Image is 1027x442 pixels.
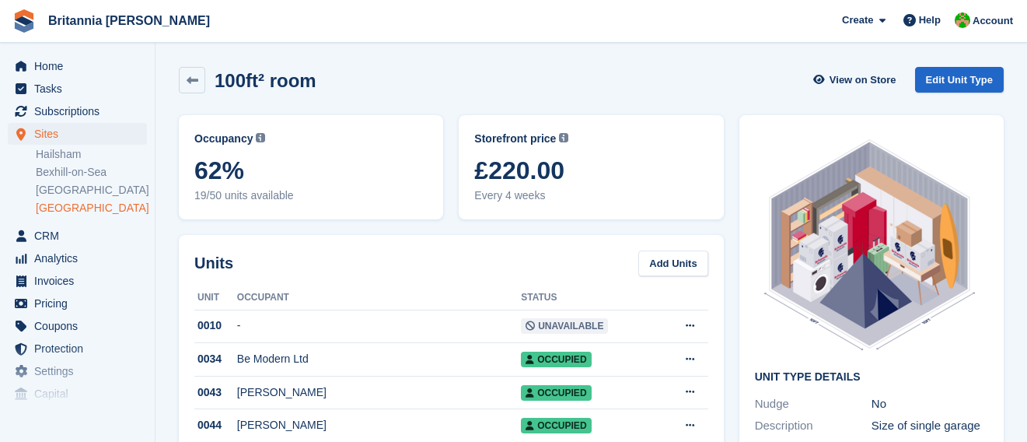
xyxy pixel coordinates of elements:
[521,385,591,401] span: Occupied
[42,8,216,33] a: Britannia [PERSON_NAME]
[237,351,521,367] div: Be Modern Ltd
[34,383,128,405] span: Capital
[194,317,237,334] div: 0010
[36,147,147,162] a: Hailsham
[34,315,128,337] span: Coupons
[237,384,521,401] div: [PERSON_NAME]
[8,270,147,292] a: menu
[194,156,428,184] span: 62%
[34,293,128,314] span: Pricing
[8,123,147,145] a: menu
[34,100,128,122] span: Subscriptions
[8,225,147,247] a: menu
[755,395,872,413] div: Nudge
[194,417,237,433] div: 0044
[8,247,147,269] a: menu
[521,318,608,334] span: Unavailable
[973,13,1013,29] span: Account
[34,123,128,145] span: Sites
[194,188,428,204] span: 19/50 units available
[194,384,237,401] div: 0043
[521,418,591,433] span: Occupied
[919,12,941,28] span: Help
[36,201,147,216] a: [GEOGRAPHIC_DATA]
[8,100,147,122] a: menu
[34,247,128,269] span: Analytics
[915,67,1004,93] a: Edit Unit Type
[237,286,521,310] th: Occupant
[36,183,147,198] a: [GEOGRAPHIC_DATA]
[8,78,147,100] a: menu
[34,338,128,360] span: Protection
[638,251,707,276] a: Add Units
[755,371,988,384] h2: Unit Type details
[256,133,265,142] img: icon-info-grey-7440780725fd019a000dd9b08b2336e03edf1995a4989e88bcd33f0948082b44.svg
[872,395,988,413] div: No
[34,78,128,100] span: Tasks
[194,251,233,275] h2: Units
[955,12,970,28] img: Wendy Thorp
[237,310,521,343] td: -
[36,165,147,180] a: Bexhill-on-Sea
[872,417,988,435] div: Size of single garage
[8,360,147,382] a: menu
[830,72,896,88] span: View on Store
[474,188,707,204] span: Every 4 weeks
[34,360,128,382] span: Settings
[194,131,253,147] span: Occupancy
[474,156,707,184] span: £220.00
[521,286,657,310] th: Status
[237,417,521,433] div: [PERSON_NAME]
[755,131,988,359] img: 100FT.png
[8,293,147,314] a: menu
[559,133,568,142] img: icon-info-grey-7440780725fd019a000dd9b08b2336e03edf1995a4989e88bcd33f0948082b44.svg
[34,225,128,247] span: CRM
[194,286,237,310] th: Unit
[812,67,903,93] a: View on Store
[34,55,128,77] span: Home
[194,351,237,367] div: 0034
[12,9,36,33] img: stora-icon-8386f47178a22dfd0bd8f6a31ec36ba5ce8667c1dd55bd0f319d3a0aa187defe.svg
[8,55,147,77] a: menu
[755,417,872,435] div: Description
[8,338,147,360] a: menu
[842,12,873,28] span: Create
[8,383,147,405] a: menu
[215,70,316,91] h2: 100ft² room
[521,352,591,367] span: Occupied
[474,131,556,147] span: Storefront price
[34,270,128,292] span: Invoices
[8,315,147,337] a: menu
